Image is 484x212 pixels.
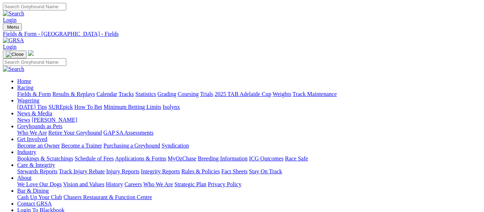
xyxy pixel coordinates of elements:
[17,143,481,149] div: Get Involved
[63,194,152,200] a: Chasers Restaurant & Function Centre
[17,168,57,174] a: Stewards Reports
[249,155,283,162] a: ICG Outcomes
[17,130,481,136] div: Greyhounds as Pets
[3,31,481,37] a: Fields & Form - [GEOGRAPHIC_DATA] - Fields
[273,91,291,97] a: Weights
[17,97,39,103] a: Wagering
[17,104,481,110] div: Wagering
[17,194,481,201] div: Bar & Dining
[75,155,114,162] a: Schedule of Fees
[17,149,36,155] a: Industry
[135,91,156,97] a: Statistics
[17,78,31,84] a: Home
[48,104,73,110] a: SUREpick
[28,50,34,56] img: logo-grsa-white.png
[17,194,62,200] a: Cash Up Your Club
[285,155,308,162] a: Race Safe
[174,181,206,187] a: Strategic Plan
[17,181,481,188] div: About
[168,155,196,162] a: MyOzChase
[208,181,241,187] a: Privacy Policy
[3,17,16,23] a: Login
[124,181,142,187] a: Careers
[106,168,139,174] a: Injury Reports
[104,130,154,136] a: GAP SA Assessments
[215,91,271,97] a: 2025 TAB Adelaide Cup
[17,143,60,149] a: Become an Owner
[48,130,102,136] a: Retire Your Greyhound
[249,168,282,174] a: Stay On Track
[17,104,47,110] a: [DATE] Tips
[17,162,55,168] a: Care & Integrity
[17,168,481,175] div: Care & Integrity
[3,50,27,58] button: Toggle navigation
[17,117,30,123] a: News
[17,136,47,142] a: Get Involved
[162,143,189,149] a: Syndication
[198,155,248,162] a: Breeding Information
[119,91,134,97] a: Tracks
[3,10,24,17] img: Search
[17,130,47,136] a: Who We Are
[104,104,161,110] a: Minimum Betting Limits
[181,168,220,174] a: Rules & Policies
[96,91,117,97] a: Calendar
[200,91,213,97] a: Trials
[59,168,105,174] a: Track Injury Rebate
[3,3,66,10] input: Search
[115,155,166,162] a: Applications & Forms
[6,52,24,57] img: Close
[3,58,66,66] input: Search
[143,181,173,187] a: Who We Are
[17,188,49,194] a: Bar & Dining
[17,85,33,91] a: Racing
[178,91,199,97] a: Coursing
[106,181,123,187] a: History
[17,110,52,116] a: News & Media
[3,44,16,50] a: Login
[7,24,19,30] span: Menu
[104,143,160,149] a: Purchasing a Greyhound
[75,104,102,110] a: How To Bet
[221,168,248,174] a: Fact Sheets
[17,181,62,187] a: We Love Our Dogs
[52,91,95,97] a: Results & Replays
[3,23,22,31] button: Toggle navigation
[17,91,481,97] div: Racing
[293,91,337,97] a: Track Maintenance
[3,66,24,72] img: Search
[61,143,102,149] a: Become a Trainer
[17,201,52,207] a: Contact GRSA
[17,155,73,162] a: Bookings & Scratchings
[17,155,481,162] div: Industry
[17,117,481,123] div: News & Media
[63,181,104,187] a: Vision and Values
[141,168,180,174] a: Integrity Reports
[17,123,62,129] a: Greyhounds as Pets
[32,117,77,123] a: [PERSON_NAME]
[158,91,176,97] a: Grading
[163,104,180,110] a: Isolynx
[17,175,32,181] a: About
[3,37,24,44] img: GRSA
[17,91,51,97] a: Fields & Form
